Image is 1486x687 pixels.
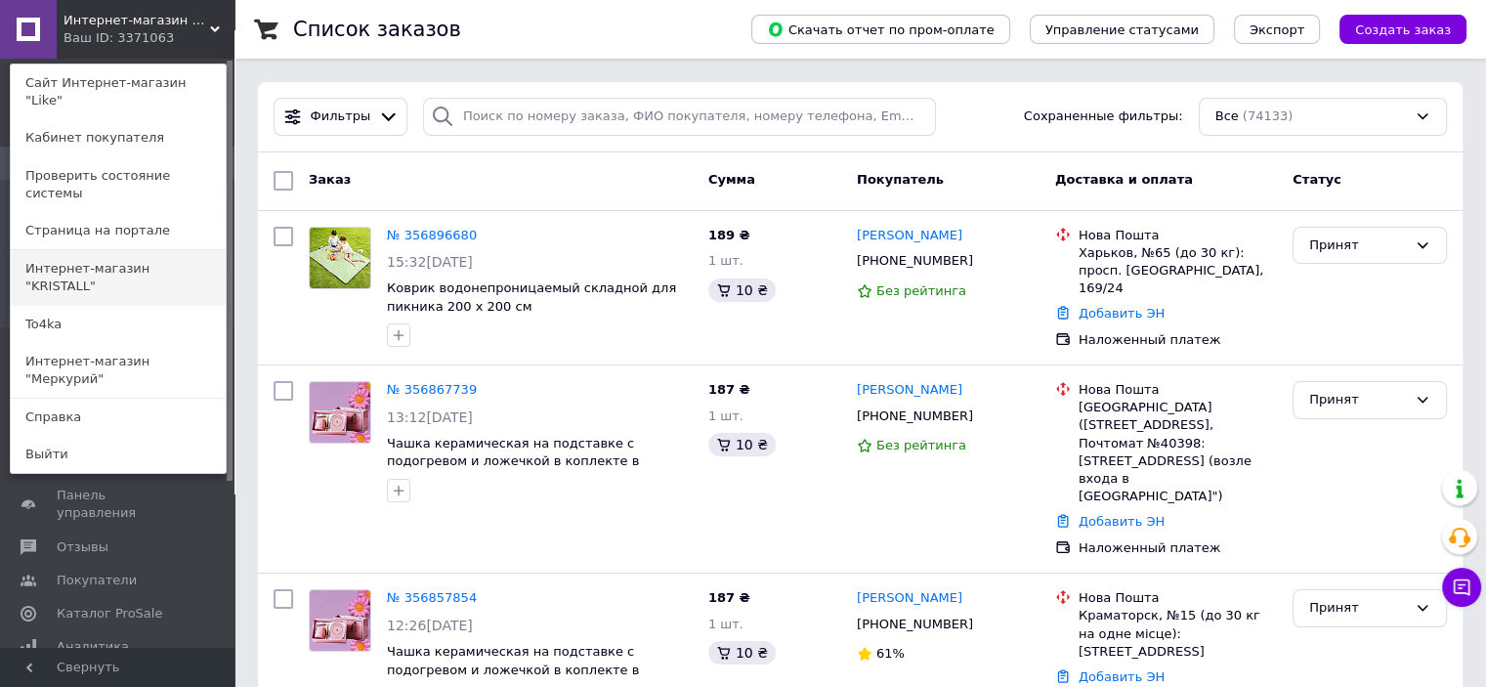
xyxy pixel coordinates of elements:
div: Принят [1309,390,1407,410]
img: Фото товару [310,590,370,651]
span: Покупатель [857,172,944,187]
div: 10 ₴ [708,433,776,456]
span: 15:32[DATE] [387,254,473,270]
a: Кабинет покупателя [11,119,226,156]
span: 187 ₴ [708,382,750,397]
span: Сумма [708,172,755,187]
span: Каталог ProSale [57,605,162,623]
span: 13:12[DATE] [387,409,473,425]
span: Без рейтинга [876,438,966,452]
span: Управление статусами [1045,22,1199,37]
span: (74133) [1243,108,1294,123]
a: Интернет-магазин "KRISTALL" [11,250,226,305]
button: Скачать отчет по пром-оплате [751,15,1010,44]
div: Наложенный платеж [1079,539,1277,557]
div: Нова Пошта [1079,589,1277,607]
img: Фото товару [310,228,370,288]
span: Скачать отчет по пром-оплате [767,21,995,38]
a: To4ka [11,306,226,343]
span: Панель управления [57,487,181,522]
span: 187 ₴ [708,590,750,605]
a: Выйти [11,436,226,473]
span: Аналитика [57,638,129,656]
span: Создать заказ [1355,22,1451,37]
span: 1 шт. [708,253,743,268]
a: Создать заказ [1320,21,1466,36]
a: Интернет-магазин "Меркурий" [11,343,226,398]
a: № 356867739 [387,382,477,397]
a: Добавить ЭН [1079,669,1165,684]
a: Фото товару [309,227,371,289]
a: Сайт Интернет-магазин "Like" [11,64,226,119]
a: Добавить ЭН [1079,306,1165,321]
a: Чашка керамическая на подставке с подогревом и ложечкой в коплекте в подарочной упаковке пакете [387,436,639,487]
div: Наложенный платеж [1079,331,1277,349]
button: Экспорт [1234,15,1320,44]
div: Нова Пошта [1079,227,1277,244]
div: 10 ₴ [708,279,776,302]
div: [GEOGRAPHIC_DATA] ([STREET_ADDRESS], Почтомат №40398: [STREET_ADDRESS] (возле входа в [GEOGRAPHIC... [1079,399,1277,505]
a: № 356857854 [387,590,477,605]
span: Отзывы [57,538,108,556]
div: Нова Пошта [1079,381,1277,399]
a: Фото товару [309,589,371,652]
a: Добавить ЭН [1079,514,1165,529]
span: Без рейтинга [876,283,966,298]
h1: Список заказов [293,18,461,41]
span: Сохраненные фильтры: [1024,107,1183,126]
a: Фото товару [309,381,371,444]
span: Фильтры [311,107,371,126]
a: № 356896680 [387,228,477,242]
div: Принят [1309,598,1407,619]
span: Доставка и оплата [1055,172,1193,187]
span: Заказ [309,172,351,187]
div: Ваш ID: 3371063 [64,29,146,47]
div: Принят [1309,236,1407,256]
a: [PERSON_NAME] [857,227,962,245]
span: Покупатели [57,572,137,589]
div: Краматорск, №15 (до 30 кг на одне місце): [STREET_ADDRESS] [1079,607,1277,661]
button: Управление статусами [1030,15,1214,44]
span: 1 шт. [708,617,743,631]
div: [PHONE_NUMBER] [853,248,977,274]
a: [PERSON_NAME] [857,381,962,400]
span: 61% [876,646,905,661]
span: 1 шт. [708,408,743,423]
div: [PHONE_NUMBER] [853,612,977,637]
div: [PHONE_NUMBER] [853,404,977,429]
a: Справка [11,399,226,436]
span: Интернет-магазин "Like" [64,12,210,29]
div: 10 ₴ [708,641,776,665]
span: 189 ₴ [708,228,750,242]
button: Чат с покупателем [1442,568,1481,607]
img: Фото товару [310,382,370,443]
span: 12:26[DATE] [387,618,473,633]
span: Все [1215,107,1239,126]
input: Поиск по номеру заказа, ФИО покупателя, номеру телефона, Email, номеру накладной [423,98,936,136]
a: [PERSON_NAME] [857,589,962,608]
button: Создать заказ [1339,15,1466,44]
div: Харьков, №65 (до 30 кг): просп. [GEOGRAPHIC_DATA], 169/24 [1079,244,1277,298]
span: Экспорт [1250,22,1304,37]
a: Страница на портале [11,212,226,249]
a: Коврик водонепроницаемый складной для пикника 200 х 200 см [387,280,676,314]
a: Проверить состояние системы [11,157,226,212]
span: Статус [1293,172,1341,187]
